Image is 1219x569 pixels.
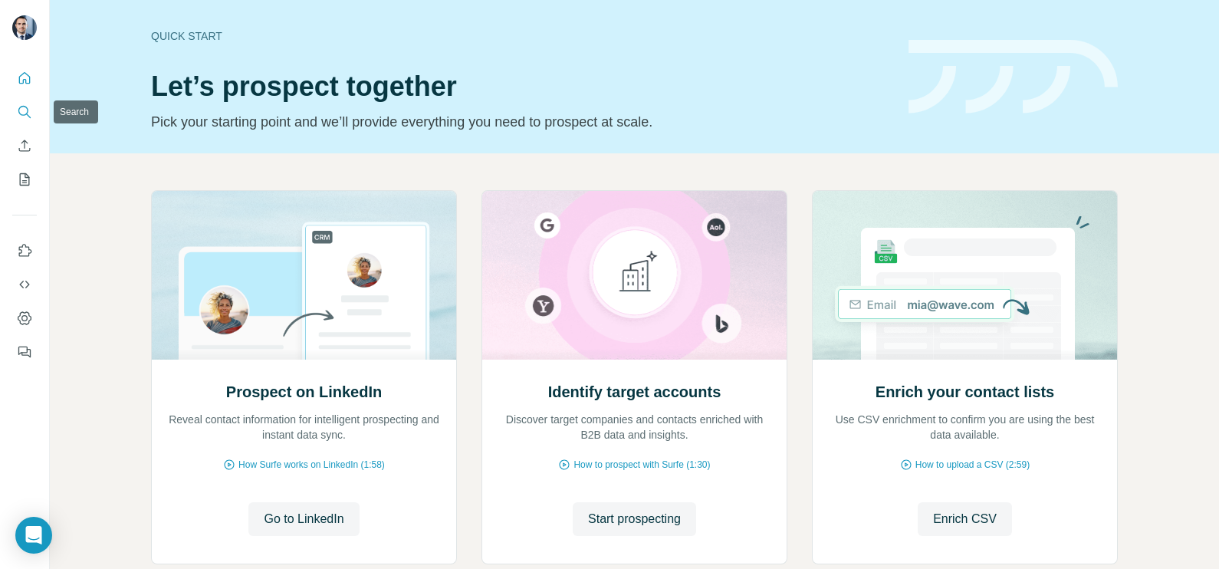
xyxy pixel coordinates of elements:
[12,338,37,366] button: Feedback
[264,510,343,528] span: Go to LinkedIn
[15,517,52,554] div: Open Intercom Messenger
[573,458,710,472] span: How to prospect with Surfe (1:30)
[248,502,359,536] button: Go to LinkedIn
[12,98,37,126] button: Search
[151,111,890,133] p: Pick your starting point and we’ll provide everything you need to prospect at scale.
[498,412,771,442] p: Discover target companies and contacts enriched with B2B data and insights.
[909,40,1118,114] img: banner
[151,71,890,102] h1: Let’s prospect together
[12,304,37,332] button: Dashboard
[226,381,382,403] h2: Prospect on LinkedIn
[481,191,787,360] img: Identify target accounts
[918,502,1012,536] button: Enrich CSV
[876,381,1054,403] h2: Enrich your contact lists
[151,191,457,360] img: Prospect on LinkedIn
[828,412,1102,442] p: Use CSV enrichment to confirm you are using the best data available.
[151,28,890,44] div: Quick start
[12,237,37,265] button: Use Surfe on LinkedIn
[933,510,997,528] span: Enrich CSV
[588,510,681,528] span: Start prospecting
[812,191,1118,360] img: Enrich your contact lists
[238,458,385,472] span: How Surfe works on LinkedIn (1:58)
[573,502,696,536] button: Start prospecting
[167,412,441,442] p: Reveal contact information for intelligent prospecting and instant data sync.
[12,166,37,193] button: My lists
[548,381,721,403] h2: Identify target accounts
[915,458,1030,472] span: How to upload a CSV (2:59)
[12,132,37,160] button: Enrich CSV
[12,64,37,92] button: Quick start
[12,271,37,298] button: Use Surfe API
[12,15,37,40] img: Avatar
